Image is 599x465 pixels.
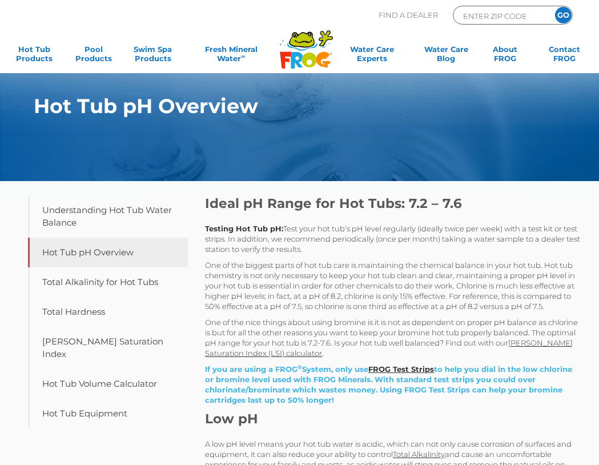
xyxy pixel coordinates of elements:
[205,317,582,358] p: One of the nice things about using bromine is it is not as dependent on proper pH balance as chlo...
[205,411,582,427] h2: Low pH
[298,364,302,370] span: ®
[205,260,582,311] p: One of the biggest parts of hot tub care is maintaining the chemical balance in your hot tub. Hot...
[368,364,434,374] a: FROG Test Strips
[555,7,572,23] input: GO
[205,364,572,404] span: If you are using a FROG System, only use to help you dial in the low chlorine or bromine level us...
[335,45,410,67] a: Water CareExperts
[28,238,188,267] a: Hot Tub pH Overview
[11,45,58,67] a: Hot TubProducts
[189,45,273,67] a: Fresh MineralWater∞
[28,399,188,428] a: Hot Tub Equipment
[423,45,469,67] a: Water CareBlog
[205,224,283,233] span: Testing Hot Tub pH:
[541,45,588,67] a: ContactFROG
[379,6,438,25] p: Find A Dealer
[462,9,539,22] input: Zip Code Form
[205,223,582,254] p: Test your hot tub’s pH level regularly (ideally twice per week) with a test kit or test strips. I...
[28,195,188,238] a: Understanding Hot Tub Water Balance
[205,195,582,211] h2: Ideal pH Range for Hot Tubs: 7.2 – 7.6
[34,95,526,118] h1: Hot Tub pH Overview
[28,369,188,399] a: Hot Tub Volume Calculator
[130,45,176,67] a: Swim SpaProducts
[28,297,188,327] a: Total Hardness
[28,267,188,297] a: Total Alkalinity for Hot Tubs
[393,450,445,459] a: Total Alkalinity
[241,53,245,59] sup: ∞
[482,45,528,67] a: AboutFROG
[71,45,117,67] a: PoolProducts
[28,327,188,369] a: [PERSON_NAME] Saturation Index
